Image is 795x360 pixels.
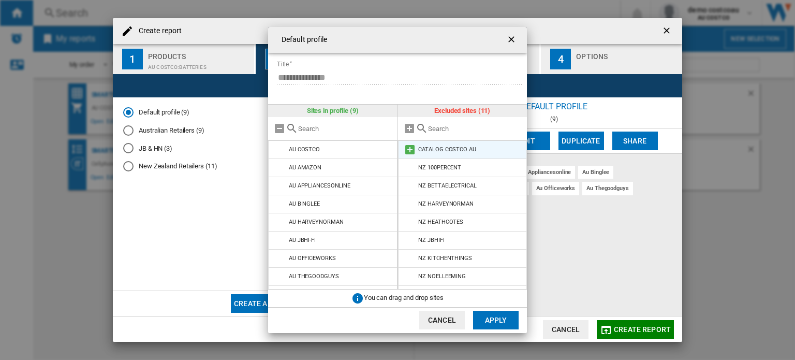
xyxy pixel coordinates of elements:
[276,35,328,45] h4: Default profile
[428,125,522,133] input: Search
[418,255,472,262] div: NZ KITCHENTHINGS
[418,200,474,207] div: NZ HARVEYNORMAN
[418,182,476,189] div: NZ BETTAELECTRICAL
[418,146,476,153] div: CATALOG COSTCO AU
[298,125,392,133] input: Search
[419,311,465,329] button: Cancel
[289,219,344,225] div: AU HARVEYNORMAN
[289,200,320,207] div: AU BINGLEE
[506,34,519,47] ng-md-icon: getI18NText('BUTTONS.CLOSE_DIALOG')
[289,255,336,262] div: AU OFFICEWORKS
[289,164,321,171] div: AU AMAZON
[289,237,316,243] div: AU JBHI-FI
[398,105,527,117] div: Excluded sites (11)
[403,122,416,135] md-icon: Add all
[418,273,466,280] div: NZ NOELLEEMING
[289,146,320,153] div: AU COSTCO
[418,237,444,243] div: NZ JBHIFI
[268,105,397,117] div: Sites in profile (9)
[418,164,461,171] div: NZ 100PERCENT
[289,273,339,280] div: AU THEGOODGUYS
[502,30,523,50] button: getI18NText('BUTTONS.CLOSE_DIALOG')
[418,219,463,225] div: NZ HEATHCOTES
[273,122,286,135] md-icon: Remove all
[364,294,444,301] span: You can drag and drop sites
[289,182,350,189] div: AU APPLIANCESONLINE
[473,311,519,329] button: Apply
